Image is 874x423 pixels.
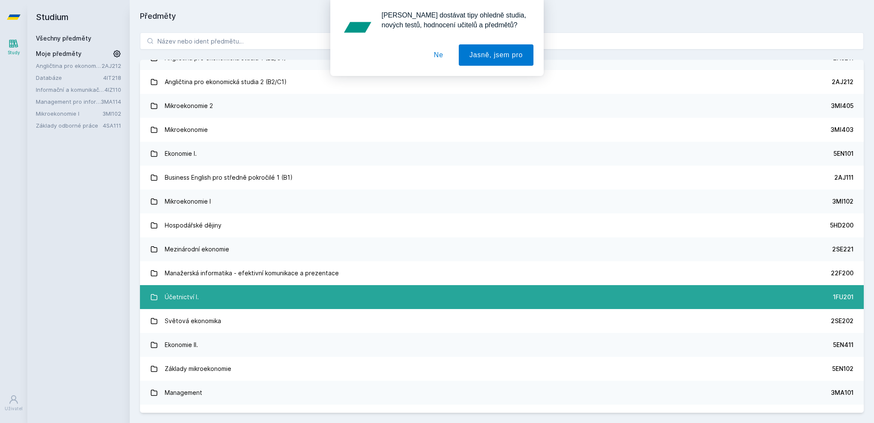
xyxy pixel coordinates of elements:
div: Ekonomie II. [165,336,198,353]
div: 2AJ111 [834,173,854,182]
a: Hospodářské dějiny 5HD200 [140,213,864,237]
div: 3MI102 [832,197,854,206]
a: 4IT218 [103,74,121,81]
a: Angličtina pro ekonomická studia 2 (B2/C1) 2AJ212 [140,70,864,94]
a: Účetnictví I. 1FU201 [140,285,864,309]
a: Management pro informatiky a statistiky [36,97,101,106]
a: Základy mikroekonomie 5EN102 [140,357,864,381]
a: Základy odborné práce [36,121,103,130]
a: 3MI102 [102,110,121,117]
button: Jasně, jsem pro [459,44,533,66]
button: Ne [423,44,454,66]
a: Business English pro středně pokročilé 1 (B1) 2AJ111 [140,166,864,190]
div: Business English pro středně pokročilé 1 (B1) [165,169,293,186]
div: Manažerská informatika - efektivní komunikace a prezentace [165,265,339,282]
a: 4IZ110 [105,86,121,93]
a: Světová ekonomika 2SE202 [140,309,864,333]
div: 2AJ212 [832,78,854,86]
div: Mikroekonomie [165,121,208,138]
div: Mikroekonomie 2 [165,97,213,114]
div: 2SE221 [832,245,854,254]
a: Databáze [36,73,103,82]
div: Angličtina pro ekonomická studia 2 (B2/C1) [165,73,287,90]
div: Základy mikroekonomie [165,360,231,377]
a: Informační a komunikační technologie [36,85,105,94]
img: notification icon [341,10,375,44]
div: 5EN102 [832,365,854,373]
a: Ekonomie II. 5EN411 [140,333,864,357]
a: Uživatel [2,390,26,416]
div: 2SE440 [830,412,854,421]
a: Manažerská informatika - efektivní komunikace a prezentace 22F200 [140,261,864,285]
div: Účetnictví I. [165,289,199,306]
div: Uživatel [5,405,23,412]
a: 3MA114 [101,98,121,105]
a: Mikroekonomie 3MI403 [140,118,864,142]
a: Mikroekonomie I 3MI102 [140,190,864,213]
div: Management [165,384,202,401]
div: Světová ekonomika [165,312,221,330]
div: 22F200 [831,269,854,277]
a: Ekonomie I. 5EN101 [140,142,864,166]
div: Hospodářské dějiny [165,217,221,234]
div: Ekonomie I. [165,145,197,162]
div: 5EN101 [833,149,854,158]
a: Mikroekonomie 2 3MI405 [140,94,864,118]
div: Mezinárodní ekonomie [165,241,229,258]
a: 4SA111 [103,122,121,129]
div: 3MI403 [830,125,854,134]
div: 1FU201 [833,293,854,301]
div: 3MI405 [831,102,854,110]
div: [PERSON_NAME] dostávat tipy ohledně studia, nových testů, hodnocení učitelů a předmětů? [375,10,533,30]
a: Management 3MA101 [140,381,864,405]
a: Mezinárodní ekonomie 2SE221 [140,237,864,261]
div: 3MA101 [831,388,854,397]
div: 5EN411 [833,341,854,349]
div: 5HD200 [830,221,854,230]
a: Mikroekonomie I [36,109,102,118]
div: Mikroekonomie I [165,193,211,210]
div: 2SE202 [831,317,854,325]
